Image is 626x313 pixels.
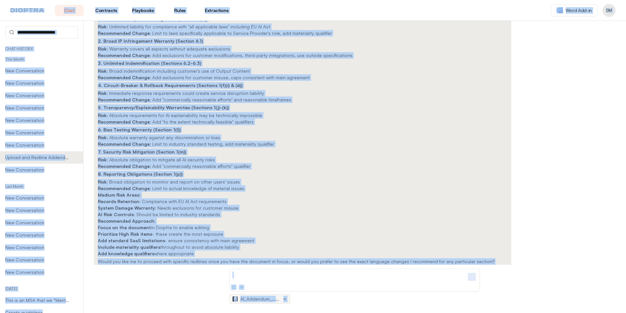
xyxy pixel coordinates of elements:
[98,192,141,198] strong: Medium Risk Areas:
[98,119,150,125] strong: Recommended Change
[107,112,262,118] span: : Absolute requirements for AI explainability may be technically impossible
[98,82,243,88] strong: 4. Circuit-Breaker & Rollback Requirements (Sections 1(f)(i) & (iii))
[139,199,227,204] span: : Compliance with EU AI Act requirements
[5,154,71,161] span: Upload and Redline Addendum Instructions
[202,5,231,16] a: Extractions
[98,218,156,224] strong: Recommended Approach:
[98,105,229,110] strong: 5. Transparency/Explainability Warranties (Sections 1(j)-(k))
[98,238,165,243] strong: Add standard SaaS limitations
[5,142,71,148] span: New Conversation
[107,90,264,96] span: : Immediate response requirements could create service disruption liability
[98,163,150,169] strong: Recommended Change
[557,7,563,13] img: word
[240,296,279,302] span: AI_Addendum_...docx
[160,244,239,250] span: throughout to avoid absolute liability
[566,7,592,14] span: Word Add-in
[107,135,220,140] span: : Absolute warranty against any discrimination or bias
[282,296,287,302] button: ×
[5,117,71,124] span: New Conversation
[92,5,121,16] a: Contracts
[150,163,250,169] span: : Add "commercially reasonable efforts" qualifier
[128,5,157,16] a: Playbooks
[551,4,597,17] a: Word Add-in
[98,205,155,211] strong: System Damage Warranty
[5,167,71,173] span: New Conversation
[98,186,150,191] strong: Recommended Change
[151,225,209,230] span: in Dioptra to enable editing
[150,186,244,191] span: : Limit to actual knowledge of material issues
[134,212,220,217] span: : Should be limited to industry standards
[165,5,194,16] a: Rules
[150,75,310,80] span: : Add exclusions for customer misuse, caps consistent with main agreement
[5,257,71,263] span: New Conversation
[155,205,238,211] span: : Needs exclusions for customer misuse
[98,258,507,265] p: Would you like me to proceed with specific redlines once you have the document in focus, or would...
[5,67,71,74] span: New Conversation
[5,207,71,214] span: New Conversation
[10,8,44,13] img: logo
[5,244,71,251] span: New Conversation
[98,251,154,256] strong: Add knowledge qualifiers
[5,80,71,86] span: New Conversation
[239,285,244,290] img: Add Files
[150,52,352,58] span: : Add exclusions for customer modifications, third-party integrations, use outside specifications
[98,225,151,230] strong: Focus on the document
[98,52,150,58] strong: Recommended Change
[150,30,332,36] span: : Limit to laws specifically applicable to Service Provider's role, add materiality qualifier
[238,284,245,291] button: Add Files
[5,105,71,111] span: New Conversation
[231,284,237,291] button: New Conversation
[98,60,201,66] strong: 3. Unlimited Indemnification (Sections 6.2-6.3)
[98,157,107,162] strong: Risk
[98,244,160,250] strong: Include materiality qualifiers
[98,30,150,36] strong: Recommended Change
[98,24,107,29] strong: Risk
[5,269,71,276] span: New Conversation
[98,171,183,177] strong: 8. Reporting Obligations (Section 1(p))
[5,92,71,99] span: New Conversation
[150,119,254,125] span: : Add "to the extent technically feasible" qualifiers
[165,238,254,243] span: - ensure consistency with main agreement
[98,149,186,155] strong: 7. Security Risk Mitigation (Section 1(m))
[98,127,181,132] strong: 6. Bias Testing Warranty (Section 1(l))
[231,285,236,290] img: New Conversation
[98,135,107,140] strong: Risk
[150,141,274,147] span: : Limit to industry standard testing, add materiality qualifier
[98,231,152,237] strong: Prioritize High Risk items
[98,112,107,118] strong: Risk
[603,4,616,17] button: Profile menu
[98,75,150,80] strong: Recommended Change
[98,212,134,217] strong: AI Risk Controls
[98,38,203,44] strong: 2. Broad IP Infringement Warranty (Section 6.1)
[5,129,71,136] span: New Conversation
[5,232,71,238] span: New Conversation
[55,5,84,16] a: Chat
[107,46,230,52] span: : Warranty covers all aspects without adequate exclusions
[107,157,215,162] span: : Absolute obligation to mitigate all AI security risks
[234,296,236,302] span: F
[468,273,476,281] img: Send
[98,199,139,204] strong: Records Retention
[98,141,150,147] strong: Recommended Change
[5,297,71,304] span: This is an MSA that we “MentorcliQ”/“Company” sign...
[152,231,223,237] span: - these create the most exposure
[98,90,107,96] strong: Risk
[5,195,71,201] span: New Conversation
[98,97,150,102] strong: Recommended Change
[98,68,107,74] strong: Risk
[154,251,194,256] span: where appropriate
[150,97,291,102] span: : Add "commercially reasonable efforts" and reasonable timeframes
[98,46,107,52] strong: Risk
[107,179,240,185] span: : Broad obligation to monitor and report on other users' issues
[5,46,78,52] p: Chat History
[107,68,250,74] span: : Broad indemnification including customer's use of Output Content
[107,24,270,29] span: : Unlimited liability for compliance with "all applicable laws" including EU AI Act
[5,219,71,226] span: New Conversation
[98,179,107,185] strong: Risk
